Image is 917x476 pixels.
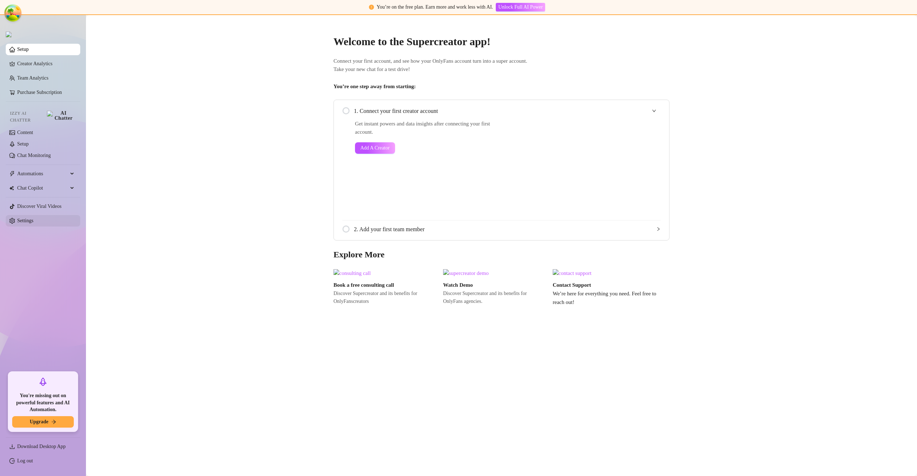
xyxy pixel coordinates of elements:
button: Add A Creator [355,142,395,154]
div: 1. Connect your first creator account [342,102,661,120]
a: Settings [17,218,33,223]
a: Content [17,130,33,135]
a: Discover Viral Videos [17,204,62,209]
a: Creator Analytics [17,58,75,70]
strong: Watch Demo [443,282,473,288]
span: You’re on the free plan. Earn more and work less with AI. [377,4,493,10]
span: Upgrade [30,419,48,425]
button: Unlock Full AI Power [496,3,545,11]
h2: Welcome to the Supercreator app! [333,35,669,48]
span: Izzy AI Chatter [10,110,44,124]
button: Upgradearrow-right [12,416,74,428]
div: 2. Add your first team member [342,220,661,238]
img: AI Chatter [47,111,75,121]
img: Chat Copilot [9,186,14,191]
strong: Book a free consulting call [333,282,394,288]
span: You're missing out on powerful features and AI Automation. [12,392,74,413]
iframe: Add Creators [517,120,661,211]
a: Add A Creator [355,142,499,154]
span: arrow-right [51,419,56,424]
span: Automations [17,168,68,180]
span: We’re here for everything you need. Feel free to reach out! [553,290,657,306]
a: Log out [17,458,33,463]
a: Unlock Full AI Power [496,4,545,10]
span: Unlock Full AI Power [498,4,543,10]
a: Setup [17,47,29,52]
button: Open Tanstack query devtools [6,6,20,20]
a: Team Analytics [17,75,48,81]
span: Add A Creator [360,145,390,151]
span: Discover Supercreator and its benefits for OnlyFans agencies. [443,290,547,305]
h3: Explore More [333,249,669,261]
span: Get instant powers and data insights after connecting your first account. [355,120,499,137]
span: Discover Supercreator and its benefits for OnlyFans creators [333,290,437,305]
strong: You’re one step away from starting: [333,84,416,89]
span: expanded [652,109,656,113]
span: Download Desktop App [17,444,66,449]
span: collapsed [656,227,661,231]
a: Purchase Subscription [17,87,75,98]
img: logo.svg [6,32,11,37]
span: 1. Connect your first creator account [354,106,661,115]
img: consulting call [333,269,437,278]
span: download [9,444,15,449]
a: Book a free consulting callDiscover Supercreator and its benefits for OnlyFanscreators [333,269,437,306]
img: contact support [553,269,657,278]
a: Chat Monitoring [17,153,51,158]
span: exclamation-circle [369,5,374,10]
img: supercreator demo [443,269,547,278]
a: Watch DemoDiscover Supercreator and its benefits for OnlyFans agencies. [443,269,547,306]
span: 2. Add your first team member [354,225,661,234]
strong: Contact Support [553,282,591,288]
span: Connect your first account, and see how your OnlyFans account turn into a super account. Take you... [333,57,669,74]
span: Chat Copilot [17,182,68,194]
a: Setup [17,141,29,147]
span: rocket [39,377,47,386]
span: thunderbolt [9,171,15,177]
